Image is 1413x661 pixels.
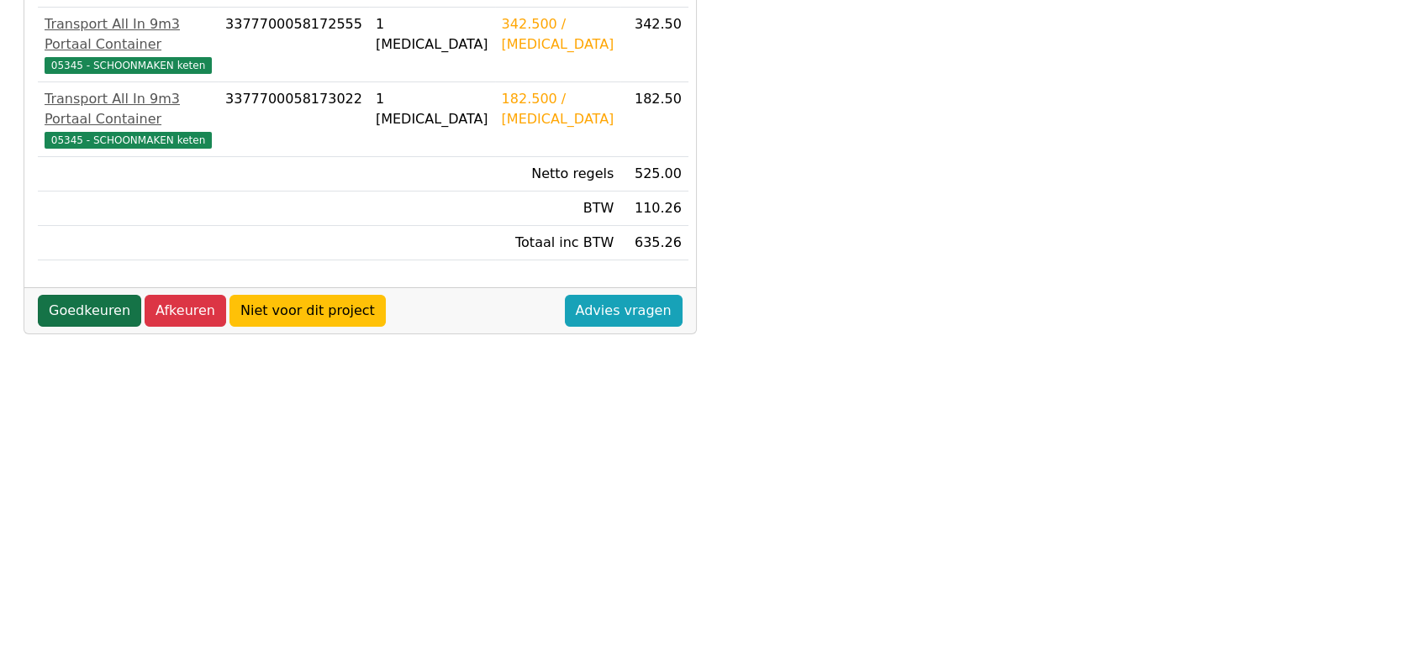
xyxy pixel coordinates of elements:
div: 342.500 / [MEDICAL_DATA] [502,14,614,55]
td: 342.50 [620,8,688,82]
td: Netto regels [495,157,621,191]
a: Niet voor dit project [229,295,386,327]
a: Advies vragen [565,295,683,327]
span: 05345 - SCHOONMAKEN keten [45,132,212,149]
a: Transport All In 9m3 Portaal Container05345 - SCHOONMAKEN keten [45,89,212,150]
span: 05345 - SCHOONMAKEN keten [45,57,212,74]
td: 635.26 [620,226,688,260]
div: Transport All In 9m3 Portaal Container [45,14,212,55]
td: 525.00 [620,157,688,191]
td: 3377700058173022 [219,82,369,157]
a: Goedkeuren [38,295,141,327]
td: 110.26 [620,191,688,226]
td: Totaal inc BTW [495,226,621,260]
a: Afkeuren [145,295,226,327]
div: 182.500 / [MEDICAL_DATA] [502,89,614,129]
a: Transport All In 9m3 Portaal Container05345 - SCHOONMAKEN keten [45,14,212,75]
div: Transport All In 9m3 Portaal Container [45,89,212,129]
div: 1 [MEDICAL_DATA] [376,14,488,55]
td: 3377700058172555 [219,8,369,82]
td: 182.50 [620,82,688,157]
div: 1 [MEDICAL_DATA] [376,89,488,129]
td: BTW [495,191,621,226]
